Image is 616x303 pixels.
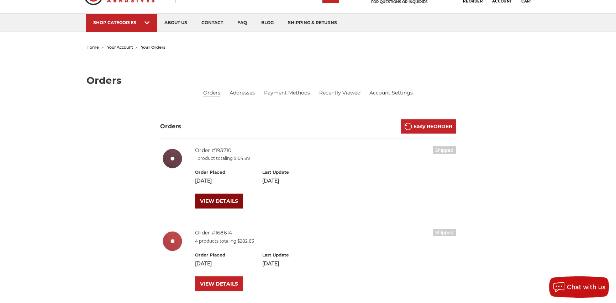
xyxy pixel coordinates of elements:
[195,276,243,291] a: VIEW DETAILS
[195,229,232,236] a: Order #168614
[567,284,605,291] span: Chat with us
[195,238,456,244] p: 4 products totaling $282.83
[433,146,456,154] h6: Shipped
[194,14,230,32] a: contact
[86,76,530,85] h1: Orders
[195,147,231,153] a: Order #193710
[195,178,212,184] span: [DATE]
[160,229,185,253] img: 4-1/2" ceramic resin fiber disc
[203,89,220,97] li: Orders
[160,146,185,171] img: 4.5 inch resin fiber disc
[160,122,181,131] h3: Orders
[433,229,456,236] h6: Shipped
[549,276,609,298] button: Chat with us
[86,45,99,50] a: home
[262,169,322,175] h6: Last Update
[195,169,254,175] h6: Order Placed
[262,260,279,267] span: [DATE]
[230,89,255,97] a: Addresses
[264,89,310,97] a: Payment Methods
[141,45,165,50] span: your orders
[195,155,456,162] p: 1 product totaling $104.89
[254,14,281,32] a: blog
[93,20,150,25] div: SHOP CATEGORIES
[195,260,212,267] span: [DATE]
[369,89,413,97] a: Account Settings
[262,252,322,258] h6: Last Update
[157,14,194,32] a: about us
[262,178,279,184] span: [DATE]
[401,119,456,134] a: Easy REORDER
[107,45,133,50] a: your account
[230,14,254,32] a: faq
[195,194,243,209] a: VIEW DETAILS
[319,89,360,97] a: Recently Viewed
[281,14,344,32] a: shipping & returns
[195,252,254,258] h6: Order Placed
